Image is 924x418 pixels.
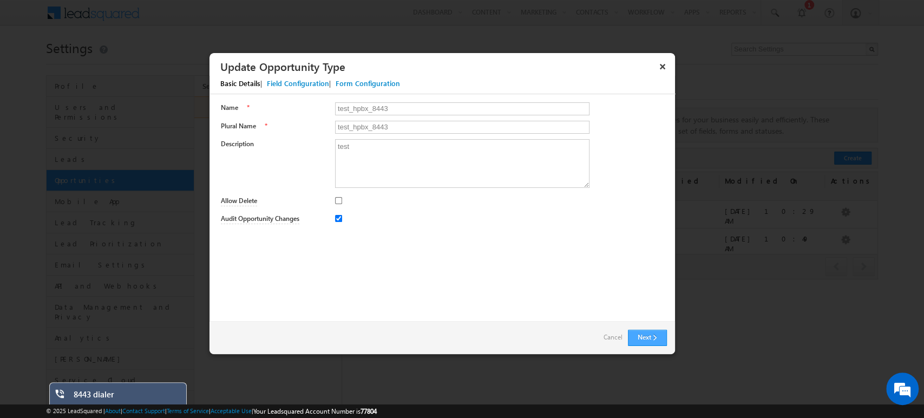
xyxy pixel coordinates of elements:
[221,214,299,224] label: Audit Opportunity Changes
[654,57,671,76] button: ×
[105,407,121,414] a: About
[220,57,654,76] h3: Update Opportunity Type
[336,79,400,88] div: Form Configuration
[628,330,667,346] button: Next
[178,5,204,31] div: Minimize live chat window
[18,57,45,71] img: d_60004797649_company_0_60004797649
[335,139,589,188] textarea: test
[221,103,238,113] label: Name
[56,57,182,71] div: Chat with us now
[147,334,196,348] em: Start Chat
[209,76,686,94] div: | |
[221,196,257,206] label: Allow Delete
[221,121,256,131] label: Plural Name
[74,389,179,404] div: 8443 dialer
[221,139,324,149] label: Description
[253,407,377,415] span: Your Leadsquared Account Number is
[361,407,377,415] span: 77804
[122,407,165,414] a: Contact Support
[14,100,198,324] textarea: Type your message and hit 'Enter'
[46,406,377,416] span: © 2025 LeadSquared | | | | |
[167,407,209,414] a: Terms of Service
[604,330,622,345] a: Cancel
[211,407,252,414] a: Acceptable Use
[267,79,329,88] div: Field Configuration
